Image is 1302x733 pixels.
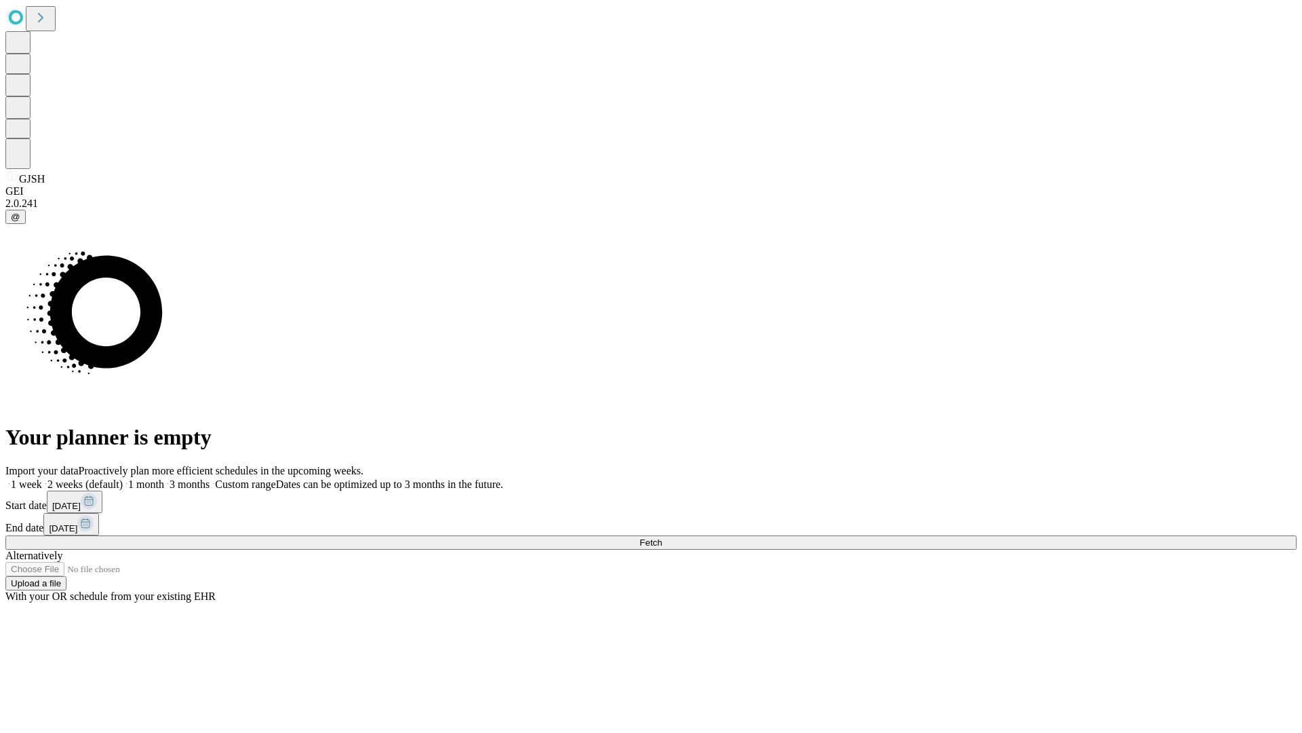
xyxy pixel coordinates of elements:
span: 3 months [170,478,210,490]
button: @ [5,210,26,224]
span: Fetch [639,538,662,548]
div: Start date [5,491,1297,513]
span: @ [11,212,20,222]
span: Custom range [215,478,275,490]
span: [DATE] [49,523,77,533]
span: Proactively plan more efficient schedules in the upcoming weeks. [79,465,363,476]
button: Fetch [5,535,1297,550]
button: Upload a file [5,576,66,590]
span: 2 weeks (default) [47,478,123,490]
span: Alternatively [5,550,62,561]
span: 1 week [11,478,42,490]
span: Import your data [5,465,79,476]
span: With your OR schedule from your existing EHR [5,590,216,602]
div: 2.0.241 [5,198,1297,210]
button: [DATE] [43,513,99,535]
h1: Your planner is empty [5,425,1297,450]
span: GJSH [19,173,45,185]
div: GEI [5,185,1297,198]
span: Dates can be optimized up to 3 months in the future. [276,478,503,490]
span: 1 month [128,478,164,490]
div: End date [5,513,1297,535]
span: [DATE] [52,501,81,511]
button: [DATE] [47,491,102,513]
